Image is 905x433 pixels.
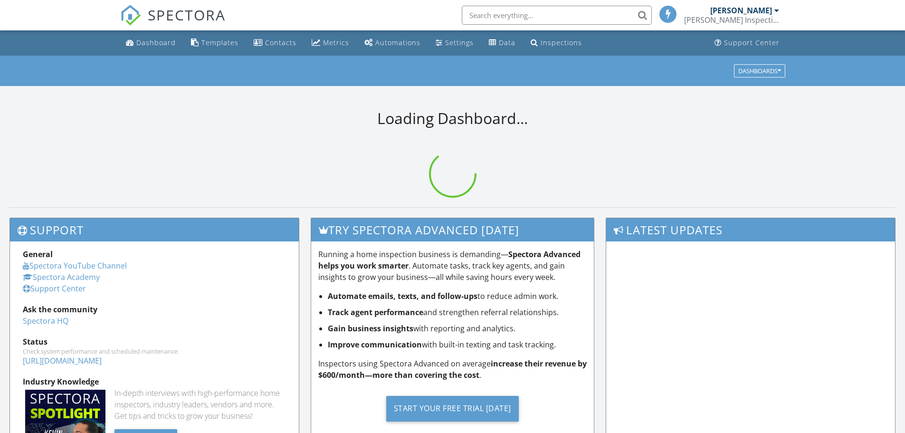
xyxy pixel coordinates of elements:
a: Support Center [23,283,86,294]
button: Dashboards [734,64,785,77]
a: Spectora HQ [23,316,68,326]
div: Dashboards [738,67,781,74]
a: Spectora Academy [23,272,100,282]
div: In-depth interviews with high-performance home inspectors, industry leaders, vendors and more. Ge... [114,387,286,422]
div: Status [23,336,286,347]
div: Templates [201,38,238,47]
li: with reporting and analytics. [328,323,587,334]
li: and strengthen referral relationships. [328,307,587,318]
li: with built-in texting and task tracking. [328,339,587,350]
p: Inspectors using Spectora Advanced on average . [318,358,587,381]
a: [URL][DOMAIN_NAME] [23,356,102,366]
div: Wildman Inspections LLC [684,15,779,25]
strong: Track agent performance [328,307,423,318]
strong: Spectora Advanced helps you work smarter [318,249,581,271]
div: Data [499,38,515,47]
img: The Best Home Inspection Software - Spectora [120,5,141,26]
a: Data [485,34,519,52]
a: Metrics [308,34,353,52]
li: to reduce admin work. [328,290,587,302]
a: Support Center [711,34,783,52]
a: Inspections [527,34,586,52]
div: Ask the community [23,304,286,315]
strong: General [23,249,53,260]
div: Start Your Free Trial [DATE] [386,396,519,422]
strong: Gain business insights [328,323,413,334]
h3: Support [10,218,299,241]
div: Metrics [323,38,349,47]
div: Dashboard [136,38,176,47]
a: Start Your Free Trial [DATE] [318,388,587,429]
a: Contacts [250,34,300,52]
a: Automations (Basic) [361,34,424,52]
strong: increase their revenue by $600/month—more than covering the cost [318,358,587,380]
h3: Try spectora advanced [DATE] [311,218,594,241]
div: Settings [445,38,474,47]
a: Settings [432,34,477,52]
a: Templates [187,34,242,52]
a: Spectora YouTube Channel [23,260,127,271]
input: Search everything... [462,6,652,25]
div: Inspections [541,38,582,47]
a: Dashboard [122,34,180,52]
span: SPECTORA [148,5,226,25]
a: SPECTORA [120,13,226,33]
div: Automations [375,38,420,47]
strong: Automate emails, texts, and follow-ups [328,291,477,301]
h3: Latest Updates [606,218,895,241]
div: Industry Knowledge [23,376,286,387]
div: Check system performance and scheduled maintenance. [23,347,286,355]
div: Support Center [724,38,780,47]
p: Running a home inspection business is demanding— . Automate tasks, track key agents, and gain ins... [318,249,587,283]
strong: Improve communication [328,339,422,350]
div: Contacts [265,38,296,47]
div: [PERSON_NAME] [710,6,772,15]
